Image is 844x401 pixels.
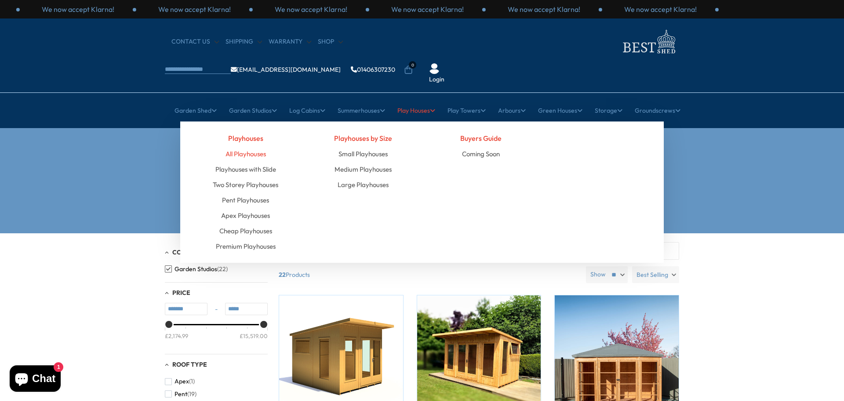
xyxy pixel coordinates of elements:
[213,177,278,192] a: Two Storey Playhouses
[338,99,385,121] a: Summerhouses
[498,99,526,121] a: Arbours
[391,4,464,14] p: We now accept Klarna!
[240,332,268,340] div: £15,519.00
[165,332,188,340] div: £2,174.99
[172,248,212,256] span: Collection
[136,4,253,14] div: 2 / 3
[635,99,680,121] a: Groundscrews
[222,192,269,208] a: Pent Playhouses
[637,266,668,283] span: Best Selling
[595,99,622,121] a: Storage
[429,63,440,74] img: User Icon
[632,266,679,283] label: Best Selling
[447,99,486,121] a: Play Towers
[409,61,416,69] span: 0
[165,375,195,388] button: Apex
[172,289,190,297] span: Price
[225,303,268,315] input: Max value
[175,99,217,121] a: Garden Shed
[7,365,63,394] inbox-online-store-chat: Shopify online store chat
[226,37,262,46] a: Shipping
[279,266,286,283] b: 22
[369,4,486,14] div: 1 / 3
[215,162,276,177] a: Playhouses with Slide
[338,146,388,162] a: Small Playhouses
[193,130,298,146] h4: Playhouses
[311,130,416,146] h4: Playhouses by Size
[165,303,207,315] input: Min value
[165,388,196,401] button: Pent
[624,4,697,14] p: We now accept Klarna!
[189,378,195,385] span: (1)
[175,265,217,273] span: Garden Studios
[216,239,276,254] a: Premium Playhouses
[175,378,189,385] span: Apex
[171,37,219,46] a: CONTACT US
[538,99,582,121] a: Green Houses
[20,4,136,14] div: 1 / 3
[429,130,533,146] h4: Buyers Guide
[462,146,500,162] a: Coming Soon
[602,4,719,14] div: 3 / 3
[175,390,187,398] span: Pent
[590,270,606,279] label: Show
[219,223,272,239] a: Cheap Playhouses
[229,99,277,121] a: Garden Studios
[275,266,582,283] span: Products
[429,75,444,84] a: Login
[165,263,228,276] button: Garden Studios
[289,99,325,121] a: Log Cabins
[351,66,395,73] a: 01406307230
[42,4,114,14] p: We now accept Klarna!
[231,66,341,73] a: [EMAIL_ADDRESS][DOMAIN_NAME]
[397,99,435,121] a: Play Houses
[253,4,369,14] div: 3 / 3
[335,162,392,177] a: Medium Playhouses
[269,37,311,46] a: Warranty
[226,146,266,162] a: All Playhouses
[275,4,347,14] p: We now accept Klarna!
[318,37,343,46] a: Shop
[165,324,268,347] div: Price
[486,4,602,14] div: 2 / 3
[187,390,196,398] span: (19)
[207,305,225,314] span: -
[221,208,270,223] a: Apex Playhouses
[172,361,207,368] span: Roof Type
[217,265,228,273] span: (22)
[158,4,231,14] p: We now accept Klarna!
[404,66,413,74] a: 0
[338,177,389,192] a: Large Playhouses
[618,27,679,56] img: logo
[508,4,580,14] p: We now accept Klarna!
